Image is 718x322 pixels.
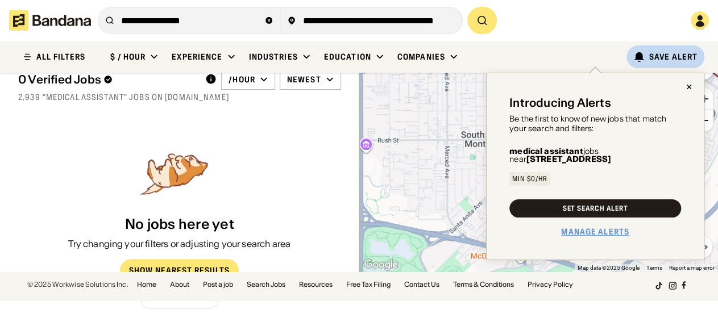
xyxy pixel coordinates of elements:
[129,266,230,274] div: Show Nearest Results
[509,114,681,133] div: Be the first to know of new jobs that match your search and filters:
[346,281,391,288] a: Free Tax Filing
[561,227,629,237] a: Manage Alerts
[172,52,222,62] div: Experience
[27,281,128,288] div: © 2025 Workwise Solutions Inc.
[247,281,285,288] a: Search Jobs
[68,237,290,250] div: Try changing your filters or adjusting your search area
[528,281,573,288] a: Privacy Policy
[287,74,321,85] div: Newest
[18,92,341,102] div: 2,939 "medical assistant" jobs on [DOMAIN_NAME]
[646,265,662,271] a: Terms (opens in new tab)
[170,281,189,288] a: About
[453,281,514,288] a: Terms & Conditions
[404,281,439,288] a: Contact Us
[203,281,233,288] a: Post a job
[509,146,583,156] b: medical assistant
[18,73,196,86] div: 0 Verified Jobs
[110,52,146,62] div: $ / hour
[137,281,156,288] a: Home
[669,265,715,271] a: Report a map error
[649,52,698,62] div: Save Alert
[397,52,445,62] div: Companies
[125,216,234,233] div: No jobs here yet
[562,205,628,212] div: Set Search Alert
[324,52,371,62] div: Education
[509,147,681,163] div: jobs near
[509,96,611,110] div: Introducing Alerts
[578,265,640,271] span: Map data ©2025 Google
[249,52,298,62] div: Industries
[526,154,611,164] b: [STREET_ADDRESS]
[36,53,85,61] div: ALL FILTERS
[9,10,91,31] img: Bandana logotype
[229,74,255,85] div: /hour
[512,175,547,182] div: Min $0/hr
[362,257,400,272] img: Google
[299,281,333,288] a: Resources
[362,257,400,272] a: Open this area in Google Maps (opens a new window)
